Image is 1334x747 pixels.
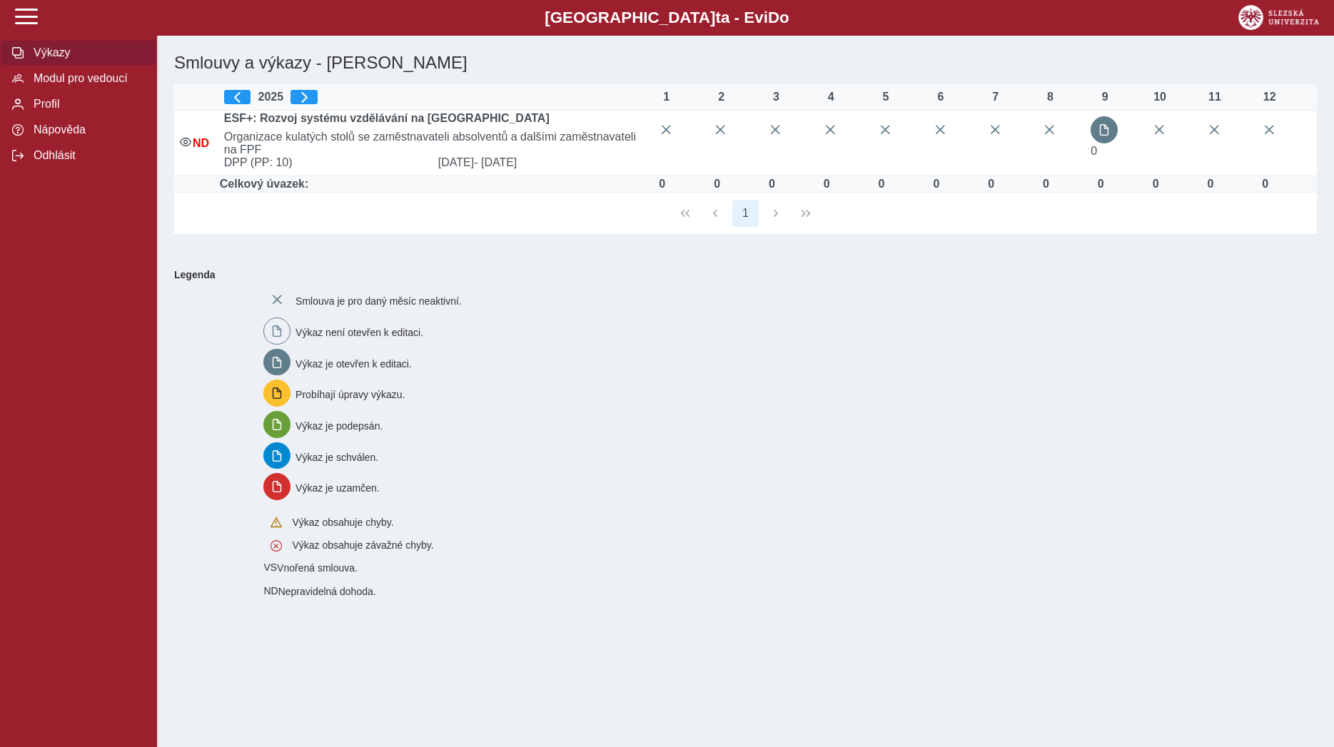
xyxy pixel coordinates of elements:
[1196,178,1225,190] div: Úvazek :
[871,91,900,103] div: 5
[779,9,789,26] span: o
[295,295,462,307] span: Smlouva je pro daný měsíc neaktivní.
[732,200,759,227] button: 1
[295,357,412,369] span: Výkaz je otevřen k editaci.
[218,131,647,156] span: Organizace kulatých stolů se zaměstnavateli absolventů a dalšími zaměstnavateli na FPF
[922,178,951,190] div: Úvazek :
[812,178,841,190] div: Úvazek :
[1091,145,1097,157] span: Úvazek :
[762,91,790,103] div: 3
[926,91,955,103] div: 6
[433,156,647,169] span: [DATE]
[817,91,845,103] div: 4
[295,482,380,494] span: Výkaz je uzamčen.
[1091,91,1119,103] div: 9
[277,562,358,574] span: Vnořená smlouva.
[867,178,896,190] div: Úvazek :
[652,91,681,103] div: 1
[1201,91,1229,103] div: 11
[648,178,677,190] div: Úvazek :
[295,420,383,432] span: Výkaz je podepsán.
[29,72,145,85] span: Modul pro vedoucí
[180,136,191,148] i: Smlouva je aktivní
[218,176,647,193] td: Celkový úvazek:
[29,149,145,162] span: Odhlásit
[757,178,786,190] div: Úvazek :
[29,123,145,136] span: Nápověda
[224,112,550,124] b: ESF+: Rozvoj systému vzdělávání na [GEOGRAPHIC_DATA]
[1141,178,1170,190] div: Úvazek :
[168,263,1311,286] b: Legenda
[218,156,433,169] span: DPP (PP: 10)
[1031,178,1060,190] div: Úvazek :
[768,9,779,26] span: D
[1251,178,1280,190] div: Úvazek :
[263,585,278,596] span: Smlouva vnořená do kmene
[1146,91,1174,103] div: 10
[703,178,732,190] div: Úvazek :
[1086,178,1115,190] div: Úvazek :
[1036,91,1064,103] div: 8
[295,389,405,400] span: Probíhají úpravy výkazu.
[43,9,1291,27] b: [GEOGRAPHIC_DATA] a - Evi
[1255,91,1284,103] div: 12
[977,178,1006,190] div: Úvazek :
[278,586,376,597] span: Nepravidelná dohoda.
[474,156,517,168] span: - [DATE]
[263,561,277,573] span: Smlouva vnořená do kmene
[29,98,145,111] span: Profil
[224,90,641,104] div: 2025
[292,517,393,528] span: Výkaz obsahuje chyby.
[29,46,145,59] span: Výkazy
[168,47,1130,78] h1: Smlouvy a výkazy - [PERSON_NAME]
[295,451,378,462] span: Výkaz je schválen.
[707,91,736,103] div: 2
[292,539,433,551] span: Výkaz obsahuje závažné chyby.
[295,327,423,338] span: Výkaz není otevřen k editaci.
[1238,5,1319,30] img: logo_web_su.png
[193,137,209,149] span: Nepravidelná dohoda
[715,9,720,26] span: t
[981,91,1010,103] div: 7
